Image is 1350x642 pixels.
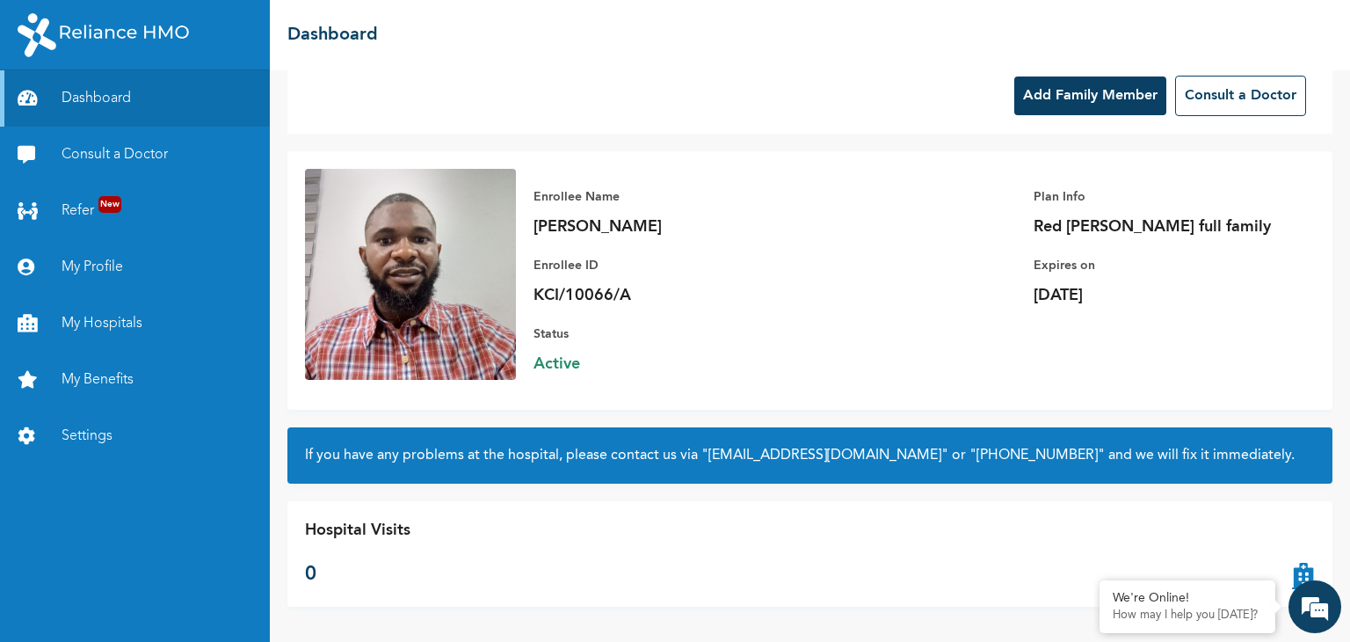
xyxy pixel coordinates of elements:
[1113,609,1262,623] p: How may I help you today?
[305,169,516,380] img: Enrollee
[1034,216,1280,237] p: Red [PERSON_NAME] full family
[533,255,780,276] p: Enrollee ID
[288,9,330,51] div: Minimize live chat window
[172,547,336,602] div: FAQs
[1034,186,1280,208] p: Plan Info
[102,224,243,402] span: We're online!
[533,324,780,345] p: Status
[969,449,1105,463] a: "[PHONE_NUMBER]"
[533,186,780,208] p: Enrollee Name
[1014,77,1166,115] button: Add Family Member
[9,578,172,590] span: Conversation
[33,88,71,132] img: d_794563401_company_1708531726252_794563401
[533,285,780,306] p: KCI/10066/A
[98,196,121,213] span: New
[305,560,410,589] p: 0
[533,216,780,237] p: [PERSON_NAME]
[1034,285,1280,306] p: [DATE]
[91,98,295,121] div: Chat with us now
[1113,591,1262,606] div: We're Online!
[287,22,378,48] h2: Dashboard
[305,519,410,543] p: Hospital Visits
[701,449,948,463] a: "[EMAIL_ADDRESS][DOMAIN_NAME]"
[305,445,1315,466] h2: If you have any problems at the hospital, please contact us via or and we will fix it immediately.
[1034,255,1280,276] p: Expires on
[533,354,780,375] span: Active
[18,13,189,57] img: RelianceHMO's Logo
[9,485,335,547] textarea: Type your message and hit 'Enter'
[1175,76,1306,116] button: Consult a Doctor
